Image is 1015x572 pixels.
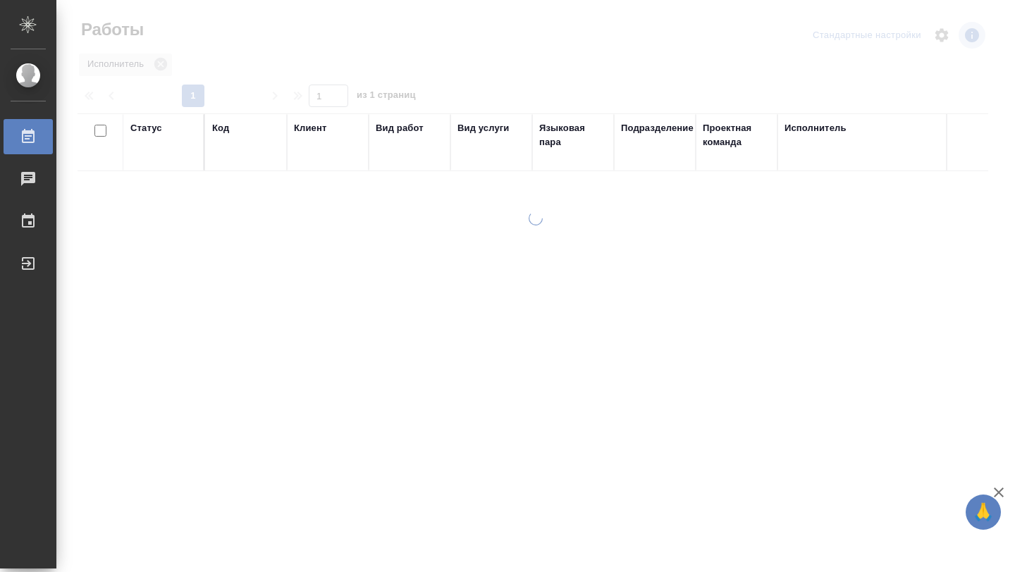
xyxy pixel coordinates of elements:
div: Исполнитель [785,121,847,135]
div: Проектная команда [703,121,770,149]
div: Подразделение [621,121,694,135]
div: Вид услуги [457,121,510,135]
span: 🙏 [971,497,995,527]
div: Код [212,121,229,135]
div: Языковая пара [539,121,607,149]
button: 🙏 [966,495,1001,530]
div: Вид работ [376,121,424,135]
div: Клиент [294,121,326,135]
div: Статус [130,121,162,135]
